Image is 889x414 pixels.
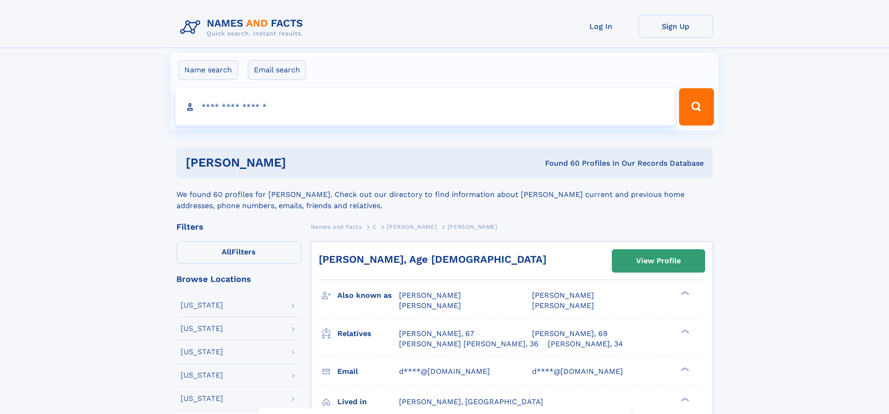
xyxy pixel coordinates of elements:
[415,158,704,168] div: Found 60 Profiles In Our Records Database
[638,15,713,38] a: Sign Up
[337,394,399,410] h3: Lived in
[176,223,301,231] div: Filters
[399,339,539,349] a: [PERSON_NAME] [PERSON_NAME], 36
[532,301,594,310] span: [PERSON_NAME]
[399,291,461,300] span: [PERSON_NAME]
[176,15,311,40] img: Logo Names and Facts
[181,372,223,379] div: [US_STATE]
[636,250,681,272] div: View Profile
[679,396,690,402] div: ❯
[548,339,623,349] a: [PERSON_NAME], 34
[679,290,690,296] div: ❯
[399,301,461,310] span: [PERSON_NAME]
[337,326,399,342] h3: Relatives
[181,302,223,309] div: [US_STATE]
[448,224,497,230] span: [PERSON_NAME]
[181,348,223,356] div: [US_STATE]
[399,329,474,339] a: [PERSON_NAME], 67
[319,253,546,265] a: [PERSON_NAME], Age [DEMOGRAPHIC_DATA]
[181,325,223,332] div: [US_STATE]
[181,395,223,402] div: [US_STATE]
[679,88,714,126] button: Search Button
[176,178,713,211] div: We found 60 profiles for [PERSON_NAME]. Check out our directory to find information about [PERSON...
[532,329,608,339] a: [PERSON_NAME], 69
[178,60,238,80] label: Name search
[387,221,437,232] a: [PERSON_NAME]
[372,221,377,232] a: C
[387,224,437,230] span: [PERSON_NAME]
[186,157,416,168] h1: [PERSON_NAME]
[532,291,594,300] span: [PERSON_NAME]
[248,60,306,80] label: Email search
[679,366,690,372] div: ❯
[176,241,301,264] label: Filters
[337,364,399,379] h3: Email
[176,275,301,283] div: Browse Locations
[564,15,638,38] a: Log In
[311,221,362,232] a: Names and Facts
[399,397,543,406] span: [PERSON_NAME], [GEOGRAPHIC_DATA]
[222,247,231,256] span: All
[679,328,690,334] div: ❯
[337,288,399,303] h3: Also known as
[612,250,705,272] a: View Profile
[175,88,675,126] input: search input
[372,224,377,230] span: C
